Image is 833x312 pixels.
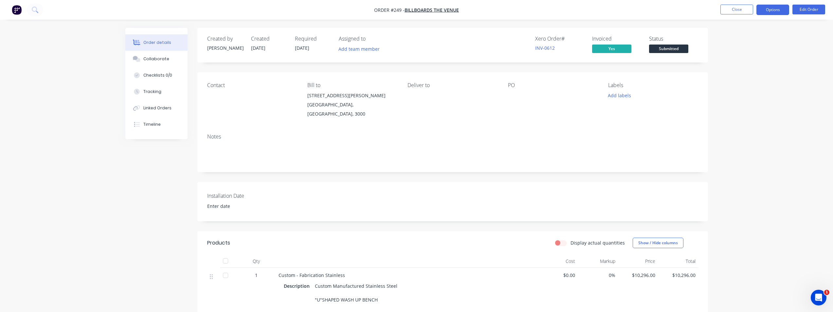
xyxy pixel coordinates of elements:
[621,272,656,279] span: $10,296.00
[535,36,584,42] div: Xero Order #
[143,40,171,46] div: Order details
[125,83,188,100] button: Tracking
[255,272,258,279] span: 1
[279,272,345,278] span: Custom - Fabrication Stainless
[374,7,405,13] span: Order #249 -
[649,45,688,54] button: Submitted
[143,121,161,127] div: Timeline
[335,45,383,53] button: Add team member
[811,290,826,305] iframe: Intercom live chat
[12,5,22,15] img: Factory
[592,45,631,53] span: Yes
[540,272,575,279] span: $0.00
[535,45,555,51] a: INV-0612
[605,91,635,100] button: Add labels
[720,5,753,14] button: Close
[143,105,172,111] div: Linked Orders
[143,56,169,62] div: Collaborate
[295,45,309,51] span: [DATE]
[649,36,698,42] div: Status
[125,51,188,67] button: Collaborate
[251,36,287,42] div: Created
[295,36,331,42] div: Required
[125,34,188,51] button: Order details
[792,5,825,14] button: Edit Order
[125,100,188,116] button: Linked Orders
[307,100,397,119] div: [GEOGRAPHIC_DATA], [GEOGRAPHIC_DATA], 3000
[207,82,297,88] div: Contact
[633,238,683,248] button: Show / Hide columns
[570,239,625,246] label: Display actual quantities
[207,134,698,140] div: Notes
[756,5,789,15] button: Options
[649,45,688,53] span: Submitted
[608,82,698,88] div: Labels
[207,239,230,247] div: Products
[658,255,698,268] div: Total
[618,255,658,268] div: Price
[307,91,397,119] div: [STREET_ADDRESS][PERSON_NAME][GEOGRAPHIC_DATA], [GEOGRAPHIC_DATA], 3000
[824,290,829,295] span: 1
[339,36,404,42] div: Assigned to
[661,272,696,279] span: $10,296.00
[307,91,397,100] div: [STREET_ADDRESS][PERSON_NAME]
[508,82,598,88] div: PO
[538,255,578,268] div: Cost
[580,272,615,279] span: 0%
[143,89,161,95] div: Tracking
[405,7,459,13] a: BILLBOARDS THE VENUE
[203,201,284,211] input: Enter date
[407,82,497,88] div: Deliver to
[237,255,276,268] div: Qty
[143,72,172,78] div: Checklists 0/0
[592,36,641,42] div: Invoiced
[284,281,312,291] div: Description
[251,45,265,51] span: [DATE]
[207,36,243,42] div: Created by
[339,45,383,53] button: Add team member
[207,45,243,51] div: [PERSON_NAME]
[307,82,397,88] div: Bill to
[578,255,618,268] div: Markup
[125,67,188,83] button: Checklists 0/0
[207,192,289,200] label: Installation Date
[125,116,188,133] button: Timeline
